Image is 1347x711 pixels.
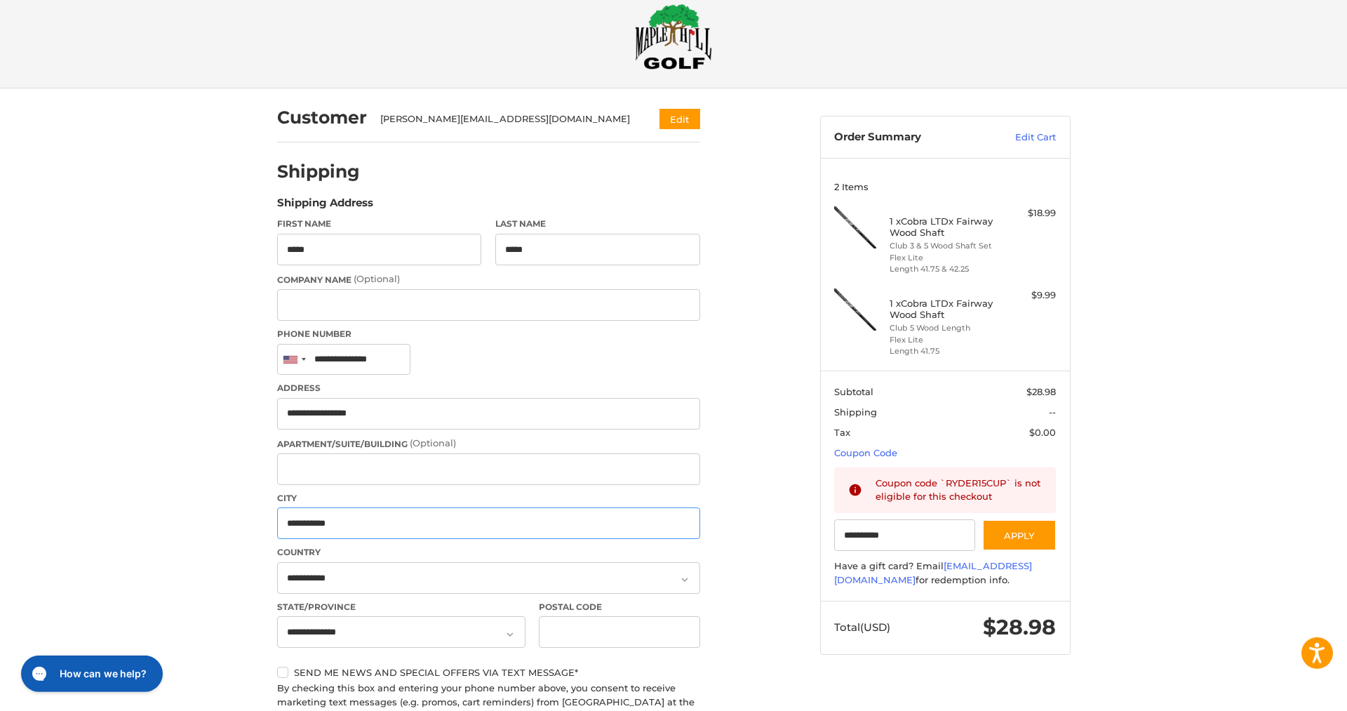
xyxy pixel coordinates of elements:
small: (Optional) [410,437,456,448]
label: First Name [277,218,482,230]
li: Club 5 Wood Length [890,322,997,334]
button: Edit [659,109,700,129]
a: Coupon Code [834,447,897,458]
label: Postal Code [539,601,700,613]
label: Address [277,382,700,394]
label: Phone Number [277,328,700,340]
div: $18.99 [1000,206,1056,220]
label: State/Province [277,601,525,613]
h3: 2 Items [834,181,1056,192]
li: Length 41.75 & 42.25 [890,263,997,275]
label: Country [277,546,700,559]
h4: 1 x Cobra LTDx Fairway Wood Shaft [890,298,997,321]
span: -- [1049,406,1056,418]
span: Tax [834,427,850,438]
li: Flex Lite [890,334,997,346]
h2: Shipping [277,161,360,182]
label: Apartment/Suite/Building [277,437,700,451]
a: Edit Cart [985,131,1056,145]
li: Flex Lite [890,252,997,264]
input: Gift Certificate or Coupon Code [834,519,975,551]
div: United States: +1 [278,345,310,375]
small: (Optional) [354,273,400,284]
label: Send me news and special offers via text message* [277,667,700,678]
li: Length 41.75 [890,345,997,357]
span: $28.98 [983,614,1056,640]
div: [PERSON_NAME][EMAIL_ADDRESS][DOMAIN_NAME] [380,112,632,126]
span: Total (USD) [834,620,890,634]
span: $0.00 [1029,427,1056,438]
div: Have a gift card? Email for redemption info. [834,559,1056,587]
a: [EMAIL_ADDRESS][DOMAIN_NAME] [834,560,1032,585]
span: Shipping [834,406,877,418]
label: Company Name [277,272,700,286]
h3: Order Summary [834,131,985,145]
button: Apply [982,519,1057,551]
img: Maple Hill Golf [635,4,712,69]
li: Club 3 & 5 Wood Shaft Set [890,240,997,252]
div: Coupon code `RYDER15CUP` is not eligible for this checkout [876,477,1043,504]
label: Last Name [495,218,700,230]
div: $9.99 [1000,288,1056,303]
span: Subtotal [834,386,873,397]
label: City [277,492,700,505]
iframe: Gorgias live chat messenger [14,651,168,697]
h2: Customer [277,107,367,128]
legend: Shipping Address [277,195,373,218]
h4: 1 x Cobra LTDx Fairway Wood Shaft [890,215,997,239]
span: $28.98 [1026,386,1056,397]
